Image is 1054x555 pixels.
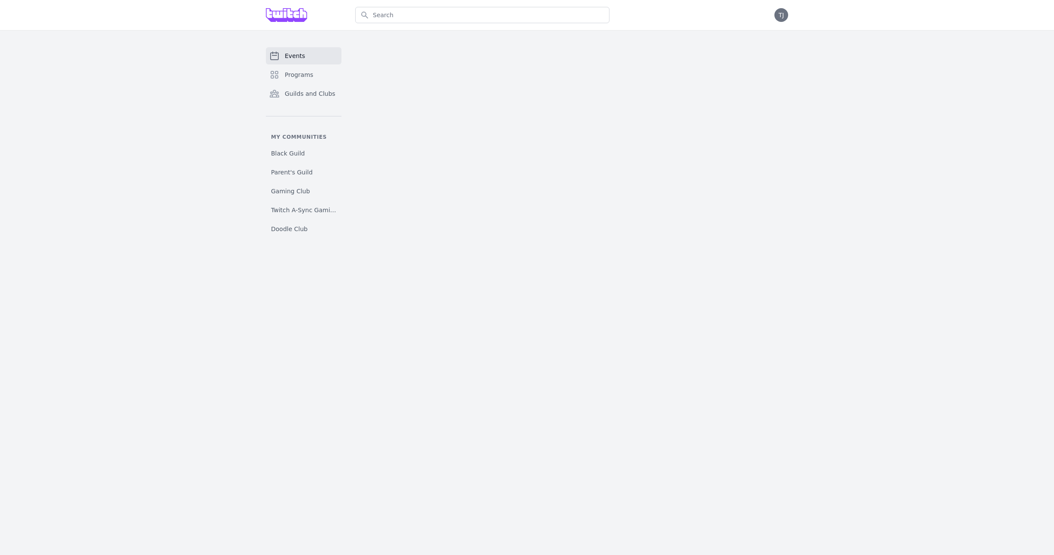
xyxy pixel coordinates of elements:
a: Gaming Club [266,183,341,199]
a: Guilds and Clubs [266,85,341,102]
span: Parent's Guild [271,168,313,177]
nav: Sidebar [266,47,341,237]
img: Grove [266,8,307,22]
span: Doodle Club [271,225,308,233]
span: TJ [779,12,784,18]
a: Black Guild [266,146,341,161]
a: Programs [266,66,341,83]
span: Programs [285,70,313,79]
a: Doodle Club [266,221,341,237]
button: TJ [774,8,788,22]
span: Twitch A-Sync Gaming (TAG) Club [271,206,336,214]
input: Search [355,7,609,23]
span: Events [285,52,305,60]
span: Guilds and Clubs [285,89,335,98]
span: Gaming Club [271,187,310,195]
a: Events [266,47,341,64]
span: Black Guild [271,149,305,158]
a: Parent's Guild [266,165,341,180]
a: Twitch A-Sync Gaming (TAG) Club [266,202,341,218]
p: My communities [266,134,341,140]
